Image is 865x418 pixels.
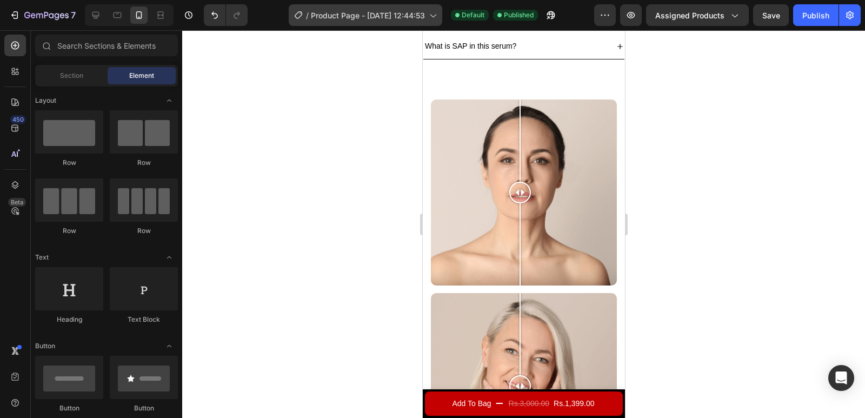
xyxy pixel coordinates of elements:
[35,226,103,236] div: Row
[504,10,534,20] span: Published
[655,10,724,21] span: Assigned Products
[793,4,839,26] button: Publish
[129,71,154,81] span: Element
[35,341,55,351] span: Button
[35,315,103,324] div: Heading
[161,337,178,355] span: Toggle open
[8,198,26,207] div: Beta
[110,226,178,236] div: Row
[646,4,749,26] button: Assigned Products
[35,35,178,56] input: Search Sections & Elements
[110,158,178,168] div: Row
[35,253,49,262] span: Text
[204,4,248,26] div: Undo/Redo
[161,92,178,109] span: Toggle open
[35,96,56,105] span: Layout
[110,403,178,413] div: Button
[4,4,81,26] button: 7
[311,10,425,21] span: Product Page - [DATE] 12:44:53
[762,11,780,20] span: Save
[423,30,625,418] iframe: Design area
[35,403,103,413] div: Button
[161,249,178,266] span: Toggle open
[462,10,484,20] span: Default
[802,10,829,21] div: Publish
[35,158,103,168] div: Row
[60,71,83,81] span: Section
[71,9,76,22] p: 7
[753,4,789,26] button: Save
[306,10,309,21] span: /
[110,315,178,324] div: Text Block
[828,365,854,391] div: Open Intercom Messenger
[10,115,26,124] div: 450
